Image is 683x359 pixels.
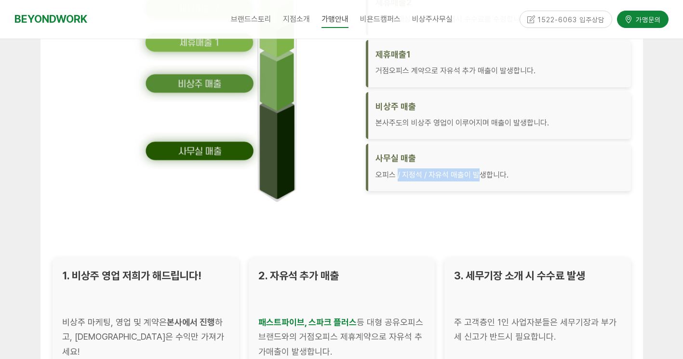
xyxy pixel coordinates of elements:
a: 가맹문의 [617,11,669,28]
span: 비상주 마케팅, 영업 및 계약은 하고, [DEMOGRAPHIC_DATA]은 수익만 가져가세요! [62,317,224,357]
span: 2. 자유석 추가 매출 [258,269,338,282]
span: 지점소개 [283,14,310,24]
span: 1. 비상주 영업 저희가 해드립니다! [62,269,201,282]
span: 가맹안내 [321,11,348,28]
div: 주 고객층인 1인 사업자분들은 세무기장과 부가세 신고가 반드시 필요합니다. [454,315,621,345]
a: 비상주사무실 [406,7,458,31]
span: 비상주사무실 [412,14,453,24]
a: 가맹안내 [316,7,354,31]
a: 지점소개 [277,7,316,31]
p: 거점오피스 계약으로 자유석 추가 매출이 발생합니다. [375,64,624,77]
span: 가맹문의 [633,15,661,25]
div: 제휴매출1 [375,47,624,62]
a: 브랜드스토리 [225,7,277,31]
span: 본사에서 진행 [167,317,215,327]
p: 오피스 / 지정석 / 자유석 매출이 발생합니다. [375,168,624,181]
a: BEYONDWORK [14,10,87,28]
div: 비상주 매출 [375,99,624,114]
span: 3. 세무기장 소개 시 수수료 발생 [454,269,585,282]
a: 비욘드캠퍼스 [354,7,406,31]
div: 사무실 매출 [375,151,624,166]
span: 브랜드스토리 [231,14,271,24]
span: 비욘드캠퍼스 [360,14,401,24]
strong: 패스트파이브, 스파크 플러스 [258,317,356,327]
p: 본사주도의 비상주 영업이 이루어지며 매출이 발생합니다. [375,116,624,129]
